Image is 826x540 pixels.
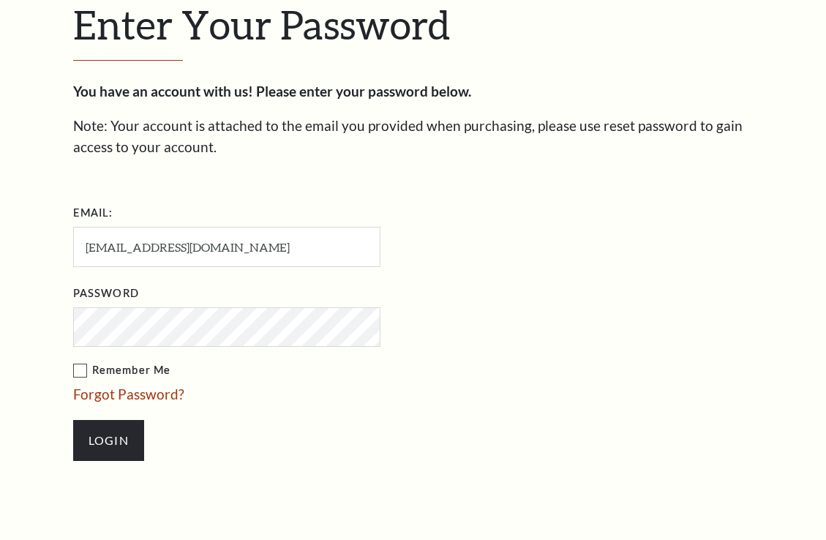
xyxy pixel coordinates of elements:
[73,83,253,100] strong: You have an account with us!
[73,227,380,267] input: Required
[73,204,113,222] label: Email:
[73,116,754,157] p: Note: Your account is attached to the email you provided when purchasing, please use reset passwo...
[73,1,450,48] span: Enter Your Password
[73,420,144,461] input: Login
[73,285,139,303] label: Password
[256,83,471,100] strong: Please enter your password below.
[73,361,527,380] label: Remember Me
[73,386,184,402] a: Forgot Password?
